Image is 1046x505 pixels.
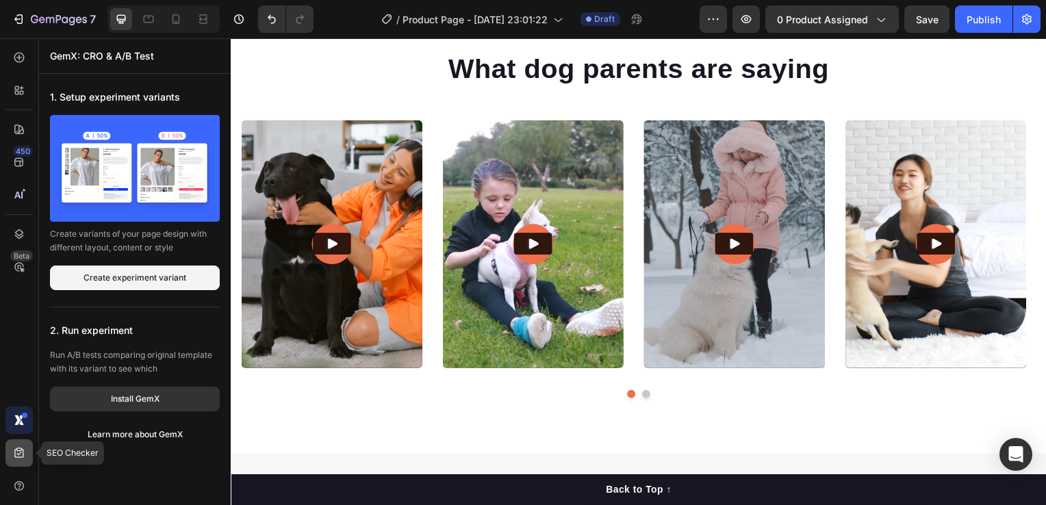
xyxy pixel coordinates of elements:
p: Create variants of your page design with different layout, content or style [50,227,220,255]
div: Publish [967,12,1001,27]
span: 0 product assigned [777,12,868,27]
p: 2. Run experiment [50,318,220,343]
button: Create experiment variant [50,266,220,290]
button: Save [904,5,949,33]
button: Dot [414,354,422,363]
span: Product Page - [DATE] 23:01:22 [403,12,548,27]
span: Save [916,14,939,25]
button: Play [691,196,729,218]
p: GemX: CRO & A/B Test [50,48,154,64]
div: Undo/Redo [258,5,314,33]
button: Play [487,196,526,218]
iframe: Design area [231,38,1046,505]
p: Run A/B tests comparing original template with its variant to see which [50,348,220,376]
div: Back to Top ↑ [378,448,444,462]
p: 1. Setup experiment variants [50,85,220,109]
span: Draft [594,13,615,25]
div: Create experiment variant [84,272,186,284]
div: Beta [10,250,33,261]
button: Install GemX [50,387,220,411]
p: 7 [90,11,96,27]
img: Alt image [619,83,801,333]
div: Install GemX [111,393,160,405]
button: Publish [955,5,1012,33]
div: Learn more about GemX [88,428,183,441]
button: Play [285,196,323,218]
button: Dot [399,354,407,363]
button: Learn more about GemX [50,422,220,447]
div: Open Intercom Messenger [999,438,1032,471]
img: thumb-overview-838c1426.png [50,115,220,222]
button: 7 [5,5,102,33]
button: 0 product assigned [765,5,899,33]
img: Alt image [416,83,598,333]
div: 450 [13,146,33,157]
span: / [396,12,400,27]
